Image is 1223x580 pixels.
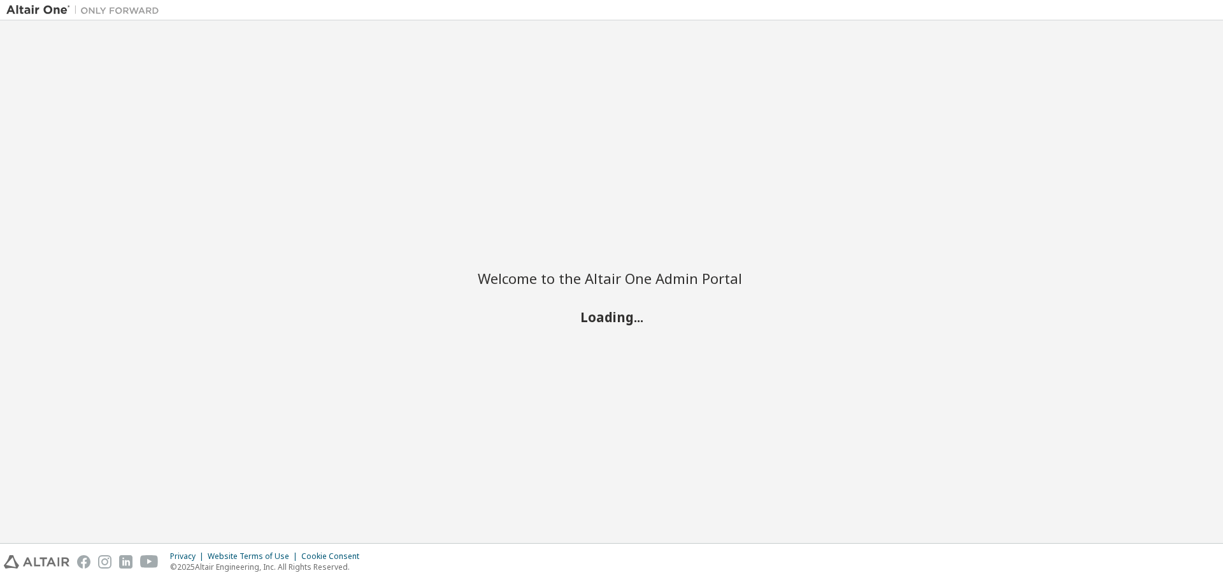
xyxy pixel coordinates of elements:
[478,308,745,325] h2: Loading...
[301,551,367,562] div: Cookie Consent
[170,551,208,562] div: Privacy
[6,4,166,17] img: Altair One
[77,555,90,569] img: facebook.svg
[140,555,159,569] img: youtube.svg
[119,555,132,569] img: linkedin.svg
[208,551,301,562] div: Website Terms of Use
[4,555,69,569] img: altair_logo.svg
[98,555,111,569] img: instagram.svg
[170,562,367,572] p: © 2025 Altair Engineering, Inc. All Rights Reserved.
[478,269,745,287] h2: Welcome to the Altair One Admin Portal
